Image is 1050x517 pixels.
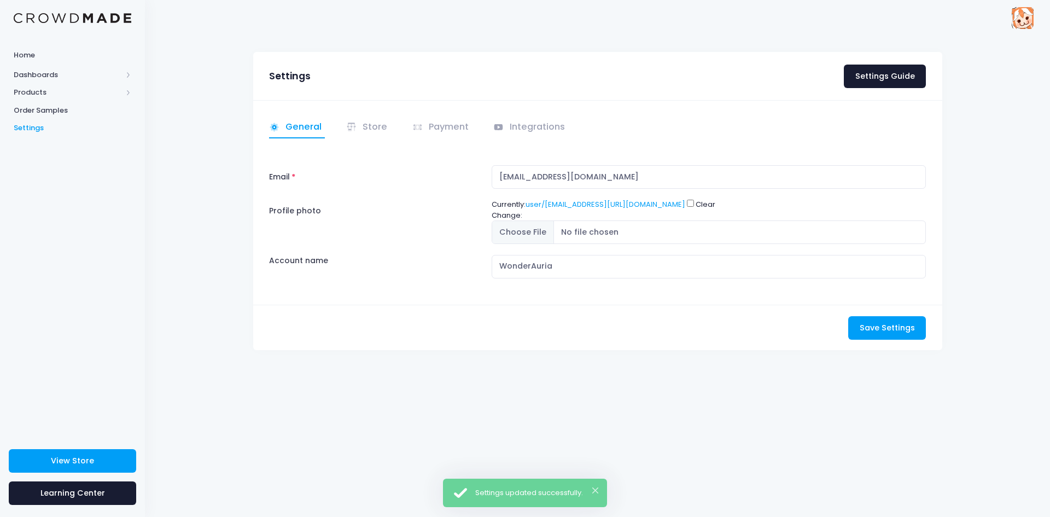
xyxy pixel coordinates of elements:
[51,455,94,466] span: View Store
[14,105,131,116] span: Order Samples
[848,316,926,340] button: Save Settings
[14,13,131,24] img: Logo
[493,117,569,138] a: Integrations
[592,487,598,493] button: ×
[526,199,685,210] a: user/[EMAIL_ADDRESS][URL][DOMAIN_NAME]
[269,117,325,138] a: General
[860,322,915,333] span: Save Settings
[696,199,715,210] label: Clear
[14,69,122,80] span: Dashboards
[269,71,311,82] h3: Settings
[486,199,931,244] div: Currently: Change:
[14,123,131,133] span: Settings
[9,481,136,505] a: Learning Center
[14,87,122,98] span: Products
[844,65,926,88] a: Settings Guide
[346,117,391,138] a: Store
[475,487,598,498] div: Settings updated successfully.
[412,117,472,138] a: Payment
[269,255,328,266] label: Account name
[264,199,486,244] label: Profile photo
[1012,7,1034,29] img: User
[14,50,131,61] span: Home
[9,449,136,473] a: View Store
[264,165,486,189] label: Email
[40,487,105,498] span: Learning Center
